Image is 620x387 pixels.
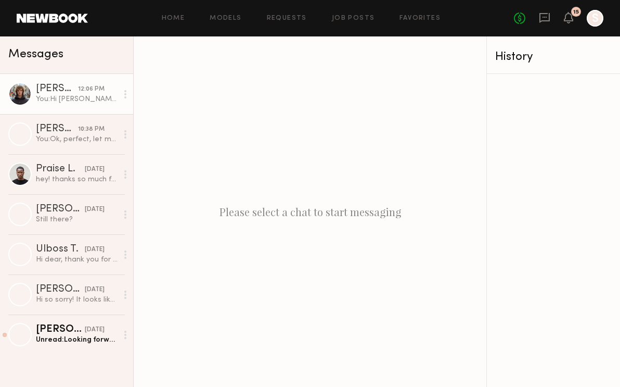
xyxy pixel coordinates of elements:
[210,15,241,22] a: Models
[85,325,105,335] div: [DATE]
[36,244,85,255] div: Ulboss T.
[78,124,105,134] div: 10:38 PM
[162,15,185,22] a: Home
[36,124,78,134] div: [PERSON_NAME]
[36,84,78,94] div: [PERSON_NAME]
[495,51,612,63] div: History
[8,48,63,60] span: Messages
[78,84,105,94] div: 12:06 PM
[85,285,105,295] div: [DATE]
[85,205,105,215] div: [DATE]
[36,134,118,144] div: You: Ok, perfect, let me book you.
[36,174,118,184] div: hey! thanks so much for that, i’ll see you [DATE]!
[332,15,375,22] a: Job Posts
[36,284,85,295] div: [PERSON_NAME]
[36,335,118,345] div: Unread: Looking forward to hearing back(:(:
[134,36,486,387] div: Please select a chat to start messaging
[36,204,85,215] div: [PERSON_NAME]
[85,245,105,255] div: [DATE]
[85,165,105,174] div: [DATE]
[36,295,118,305] div: Hi so sorry! It looks like my notifications were turned off on the app. Thank you for the info. I...
[36,94,118,104] div: You: Hi [PERSON_NAME], an hour sounds about right, no more than 1.5 hours.
[36,164,85,174] div: Praise L.
[267,15,307,22] a: Requests
[36,324,85,335] div: [PERSON_NAME]
[573,9,579,15] div: 15
[399,15,441,22] a: Favorites
[36,215,118,224] div: Still there?
[36,255,118,265] div: Hi dear, thank you for considering me for the show however I will be out of town that date but le...
[587,10,603,27] a: S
